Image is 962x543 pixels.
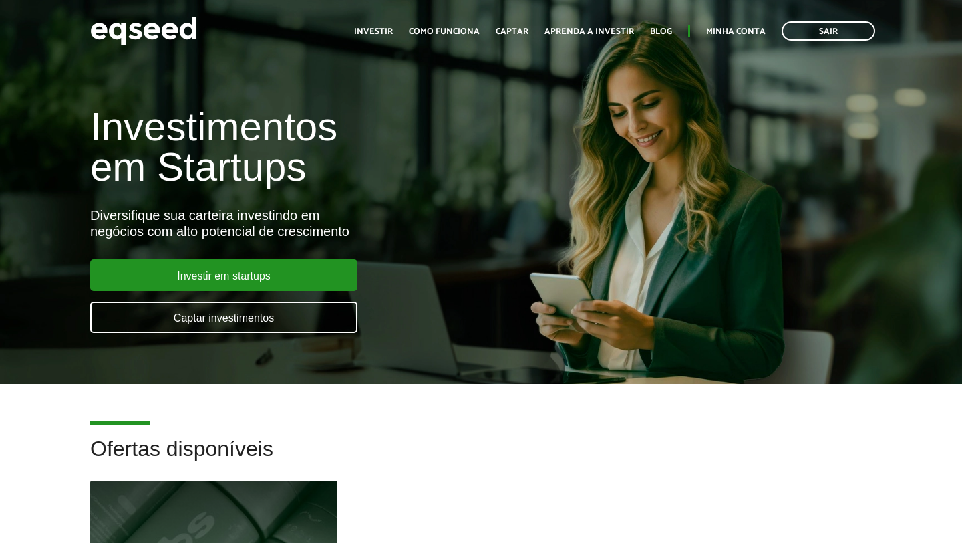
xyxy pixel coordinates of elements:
h1: Investimentos em Startups [90,107,551,187]
a: Captar [496,27,528,36]
img: EqSeed [90,13,197,49]
a: Blog [650,27,672,36]
a: Aprenda a investir [544,27,634,36]
a: Minha conta [706,27,766,36]
a: Como funciona [409,27,480,36]
h2: Ofertas disponíveis [90,437,872,481]
a: Sair [782,21,875,41]
a: Investir [354,27,393,36]
a: Captar investimentos [90,302,357,333]
a: Investir em startups [90,259,357,291]
div: Diversifique sua carteira investindo em negócios com alto potencial de crescimento [90,207,551,239]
